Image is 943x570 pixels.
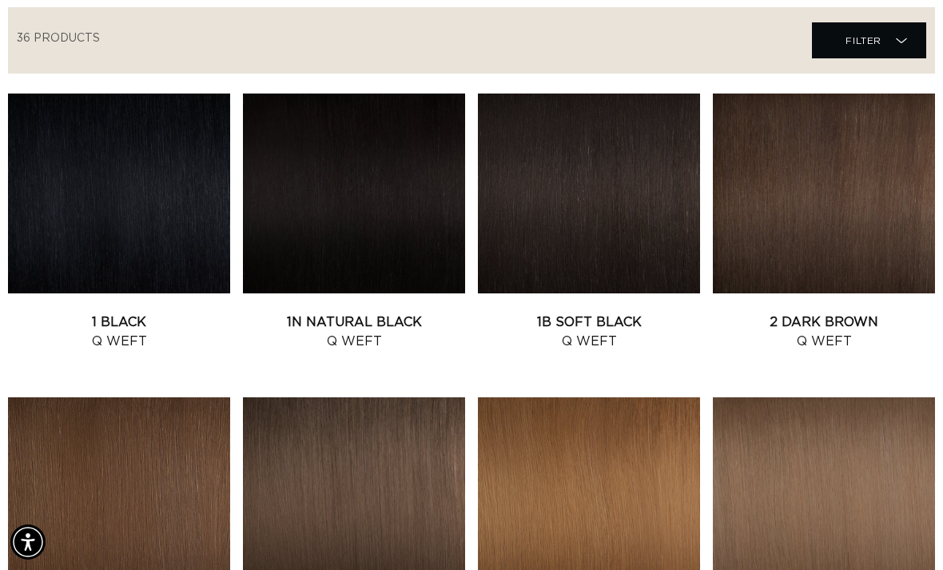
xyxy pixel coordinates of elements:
span: Filter [846,26,881,56]
div: Accessibility Menu [10,524,46,560]
span: 36 products [17,33,100,44]
a: 1 Black Q Weft [8,313,230,351]
a: 1N Natural Black Q Weft [243,313,465,351]
summary: Filter [812,22,926,58]
a: 2 Dark Brown Q Weft [713,313,935,351]
a: 1B Soft Black Q Weft [478,313,700,351]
